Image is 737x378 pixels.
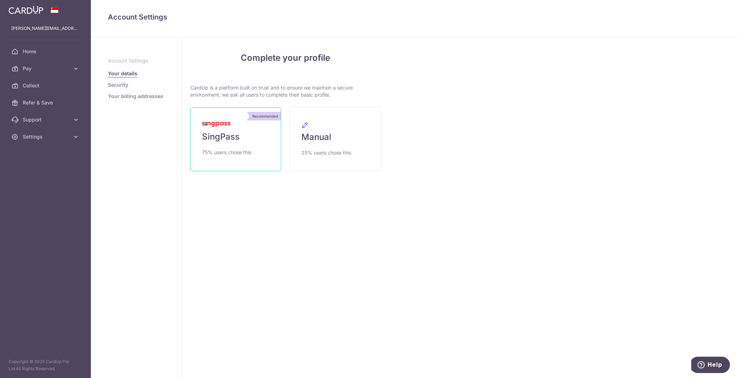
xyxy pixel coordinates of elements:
span: Manual [301,131,331,143]
span: SingPass [202,131,240,142]
span: Help [16,5,31,11]
p: CardUp is a platform built on trust and to ensure we maintain a secure environment, we ask all us... [190,84,381,98]
span: 75% users chose this [202,148,251,157]
span: Settings [23,133,70,140]
span: Home [23,48,70,55]
img: CardUp [9,6,43,14]
span: Collect [23,82,70,89]
div: Recommended [250,112,281,120]
h4: Account Settings [108,11,720,23]
p: [PERSON_NAME][EMAIL_ADDRESS][DOMAIN_NAME] [11,25,80,32]
h4: Complete your profile [190,52,381,64]
span: Pay [23,65,70,72]
a: Security [108,81,128,88]
span: Support [23,116,70,123]
a: Your details [108,70,137,77]
iframe: Opens a widget where you can find more information [691,357,730,374]
img: MyInfoLogo [202,122,230,127]
span: Refer & Save [23,99,70,106]
a: Recommended SingPass 75% users chose this [190,107,281,171]
a: Your billing addresses [108,93,163,100]
span: 25% users chose this [301,148,351,157]
a: Manual 25% users chose this [290,107,381,172]
p: Account Settings [108,57,164,64]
